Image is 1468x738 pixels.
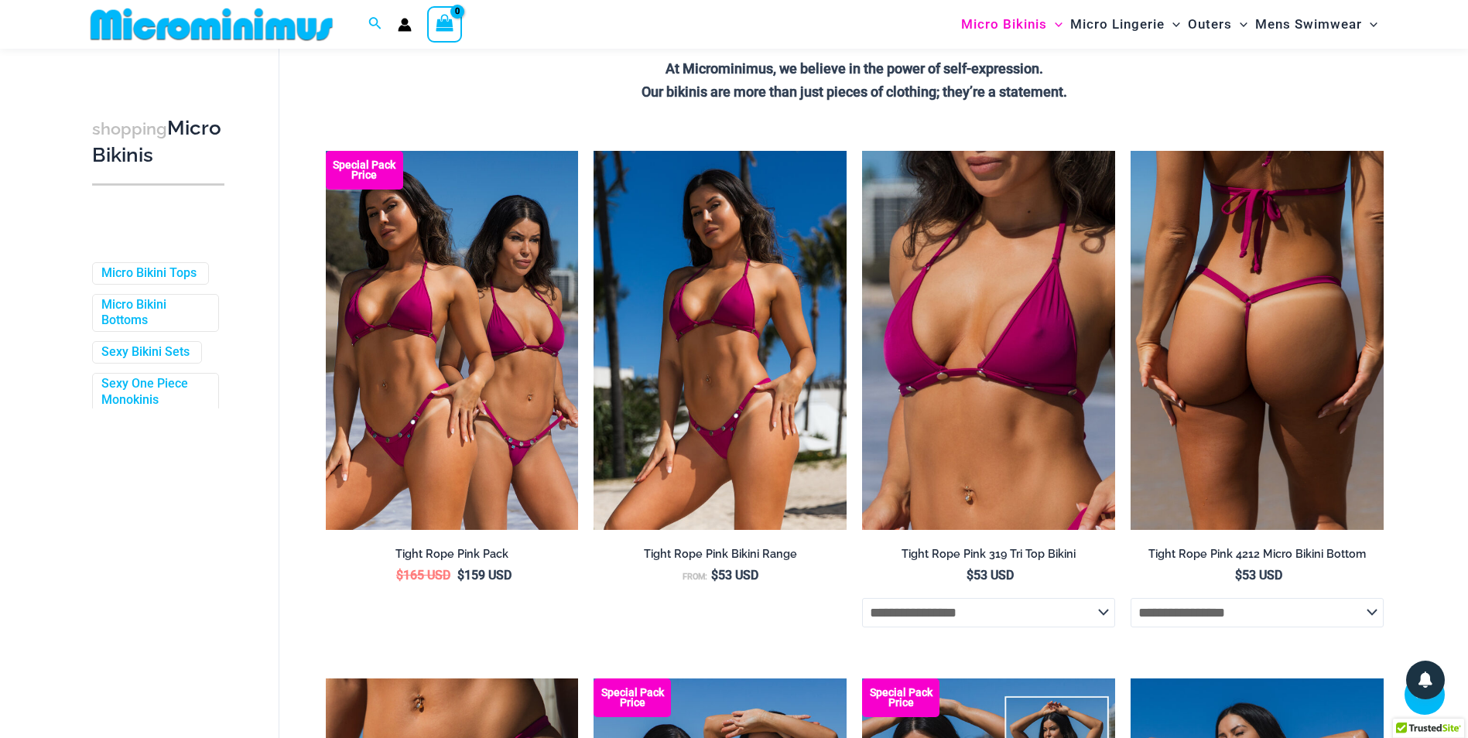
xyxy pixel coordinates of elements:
[967,568,1014,583] bdi: 53 USD
[961,5,1047,44] span: Micro Bikinis
[967,568,974,583] span: $
[1066,5,1184,44] a: Micro LingerieMenu ToggleMenu Toggle
[666,60,1043,77] strong: At Microminimus, we believe in the power of self-expression.
[1184,5,1251,44] a: OutersMenu ToggleMenu Toggle
[457,568,464,583] span: $
[92,115,224,169] h3: Micro Bikinis
[326,151,579,530] img: Collection Pack F
[1131,547,1384,562] h2: Tight Rope Pink 4212 Micro Bikini Bottom
[398,18,412,32] a: Account icon link
[1131,151,1384,530] a: Tight Rope Pink 319 4212 Micro 01Tight Rope Pink 319 4212 Micro 02Tight Rope Pink 319 4212 Micro 02
[457,568,512,583] bdi: 159 USD
[1255,5,1362,44] span: Mens Swimwear
[594,547,847,567] a: Tight Rope Pink Bikini Range
[1131,547,1384,567] a: Tight Rope Pink 4212 Micro Bikini Bottom
[368,15,382,34] a: Search icon link
[84,7,339,42] img: MM SHOP LOGO FLAT
[396,568,450,583] bdi: 165 USD
[326,547,579,562] h2: Tight Rope Pink Pack
[862,688,939,708] b: Special Pack Price
[326,151,579,530] a: Collection Pack F Collection Pack B (3)Collection Pack B (3)
[594,151,847,530] a: Tight Rope Pink 319 Top 4228 Thong 05Tight Rope Pink 319 Top 4228 Thong 06Tight Rope Pink 319 Top...
[862,151,1115,530] img: Tight Rope Pink 319 Top 01
[683,572,707,582] span: From:
[101,297,207,330] a: Micro Bikini Bottoms
[642,84,1067,100] strong: Our bikinis are more than just pieces of clothing; they’re a statement.
[1251,5,1381,44] a: Mens SwimwearMenu ToggleMenu Toggle
[101,344,190,360] a: Sexy Bikini Sets
[326,160,403,180] b: Special Pack Price
[1070,5,1165,44] span: Micro Lingerie
[711,568,718,583] span: $
[101,265,197,282] a: Micro Bikini Tops
[1235,568,1242,583] span: $
[1131,151,1384,530] img: Tight Rope Pink 319 4212 Micro 02
[1232,5,1247,44] span: Menu Toggle
[594,688,671,708] b: Special Pack Price
[1165,5,1180,44] span: Menu Toggle
[711,568,758,583] bdi: 53 USD
[862,151,1115,530] a: Tight Rope Pink 319 Top 01Tight Rope Pink 319 Top 4228 Thong 06Tight Rope Pink 319 Top 4228 Thong 06
[427,6,463,42] a: View Shopping Cart, empty
[862,547,1115,562] h2: Tight Rope Pink 319 Tri Top Bikini
[862,547,1115,567] a: Tight Rope Pink 319 Tri Top Bikini
[594,151,847,530] img: Tight Rope Pink 319 Top 4228 Thong 05
[957,5,1066,44] a: Micro BikinisMenu ToggleMenu Toggle
[955,2,1384,46] nav: Site Navigation
[1362,5,1377,44] span: Menu Toggle
[326,547,579,567] a: Tight Rope Pink Pack
[1047,5,1063,44] span: Menu Toggle
[1235,568,1282,583] bdi: 53 USD
[1188,5,1232,44] span: Outers
[396,568,403,583] span: $
[92,119,167,138] span: shopping
[101,376,207,408] a: Sexy One Piece Monokinis
[594,547,847,562] h2: Tight Rope Pink Bikini Range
